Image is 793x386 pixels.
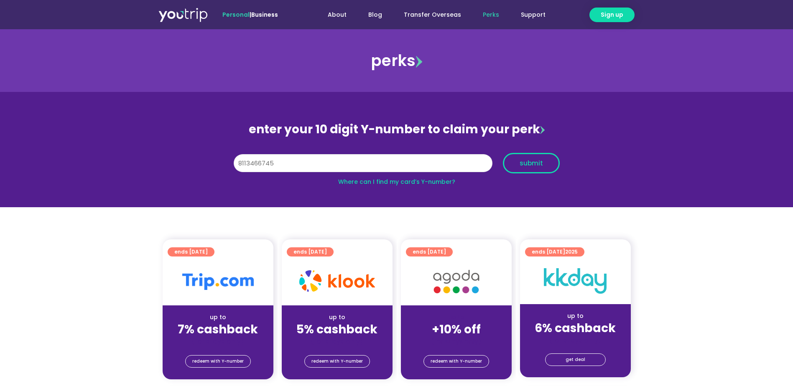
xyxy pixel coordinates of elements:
[423,355,489,368] a: redeem with Y-number
[357,7,393,23] a: Blog
[566,354,585,366] span: get deal
[317,7,357,23] a: About
[431,356,482,367] span: redeem with Y-number
[408,337,505,346] div: (for stays only)
[601,10,623,19] span: Sign up
[503,153,560,173] button: submit
[301,7,556,23] nav: Menu
[413,247,446,256] span: ends [DATE]
[251,10,278,19] a: Business
[510,7,556,23] a: Support
[589,8,635,22] a: Sign up
[535,320,616,336] strong: 6% cashback
[168,247,214,256] a: ends [DATE]
[222,10,278,19] span: |
[532,247,578,256] span: ends [DATE]
[234,154,492,173] input: 10 digit Y-number (e.g. 8123456789)
[222,10,250,19] span: Personal
[169,313,267,322] div: up to
[449,313,464,321] span: up to
[288,313,386,322] div: up to
[527,336,624,345] div: (for stays only)
[393,7,472,23] a: Transfer Overseas
[287,247,334,256] a: ends [DATE]
[432,321,481,338] strong: +10% off
[296,321,377,338] strong: 5% cashback
[192,356,244,367] span: redeem with Y-number
[288,337,386,346] div: (for stays only)
[472,7,510,23] a: Perks
[311,356,363,367] span: redeem with Y-number
[178,321,258,338] strong: 7% cashback
[565,248,578,255] span: 2025
[293,247,327,256] span: ends [DATE]
[406,247,453,256] a: ends [DATE]
[545,353,606,366] a: get deal
[174,247,208,256] span: ends [DATE]
[169,337,267,346] div: (for stays only)
[338,178,455,186] a: Where can I find my card’s Y-number?
[520,160,543,166] span: submit
[229,119,564,140] div: enter your 10 digit Y-number to claim your perk
[304,355,370,368] a: redeem with Y-number
[185,355,251,368] a: redeem with Y-number
[525,247,584,256] a: ends [DATE]2025
[234,153,560,180] form: Y Number
[527,312,624,320] div: up to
